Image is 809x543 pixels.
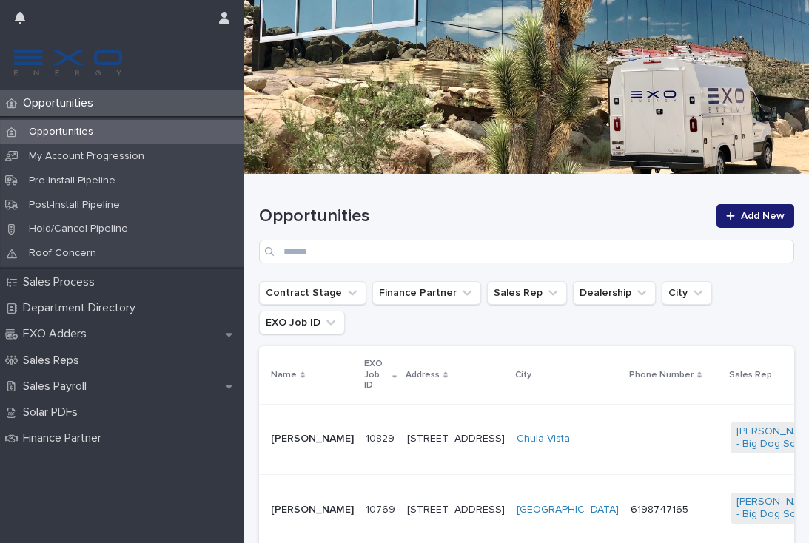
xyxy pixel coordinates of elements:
[517,433,570,445] a: Chula Vista
[17,126,105,138] p: Opportunities
[17,223,140,235] p: Hold/Cancel Pipeline
[372,281,481,305] button: Finance Partner
[17,247,108,260] p: Roof Concern
[366,430,397,445] p: 10829
[662,281,712,305] button: City
[741,211,785,221] span: Add New
[17,354,91,368] p: Sales Reps
[17,175,127,187] p: Pre-Install Pipeline
[631,505,688,515] a: 6198747165
[259,206,708,227] h1: Opportunities
[17,431,113,445] p: Finance Partner
[716,204,794,228] a: Add New
[573,281,656,305] button: Dealership
[407,504,505,516] p: [STREET_ADDRESS]
[259,281,366,305] button: Contract Stage
[17,150,156,163] p: My Account Progression
[17,327,98,341] p: EXO Adders
[17,405,90,419] p: Solar PDFs
[366,501,398,516] p: 10769
[259,240,794,263] input: Search
[12,48,124,78] img: FKS5r6ZBThi8E5hshIGi
[629,367,694,383] p: Phone Number
[17,199,132,212] p: Post-Install Pipeline
[17,275,107,289] p: Sales Process
[407,433,505,445] p: [STREET_ADDRESS]
[487,281,567,305] button: Sales Rep
[271,433,354,445] p: [PERSON_NAME]
[271,504,354,516] p: [PERSON_NAME]
[259,311,345,334] button: EXO Job ID
[729,367,772,383] p: Sales Rep
[17,301,147,315] p: Department Directory
[271,367,297,383] p: Name
[17,96,105,110] p: Opportunities
[364,356,389,394] p: EXO Job ID
[515,367,531,383] p: City
[17,380,98,394] p: Sales Payroll
[406,367,440,383] p: Address
[517,504,619,516] a: [GEOGRAPHIC_DATA]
